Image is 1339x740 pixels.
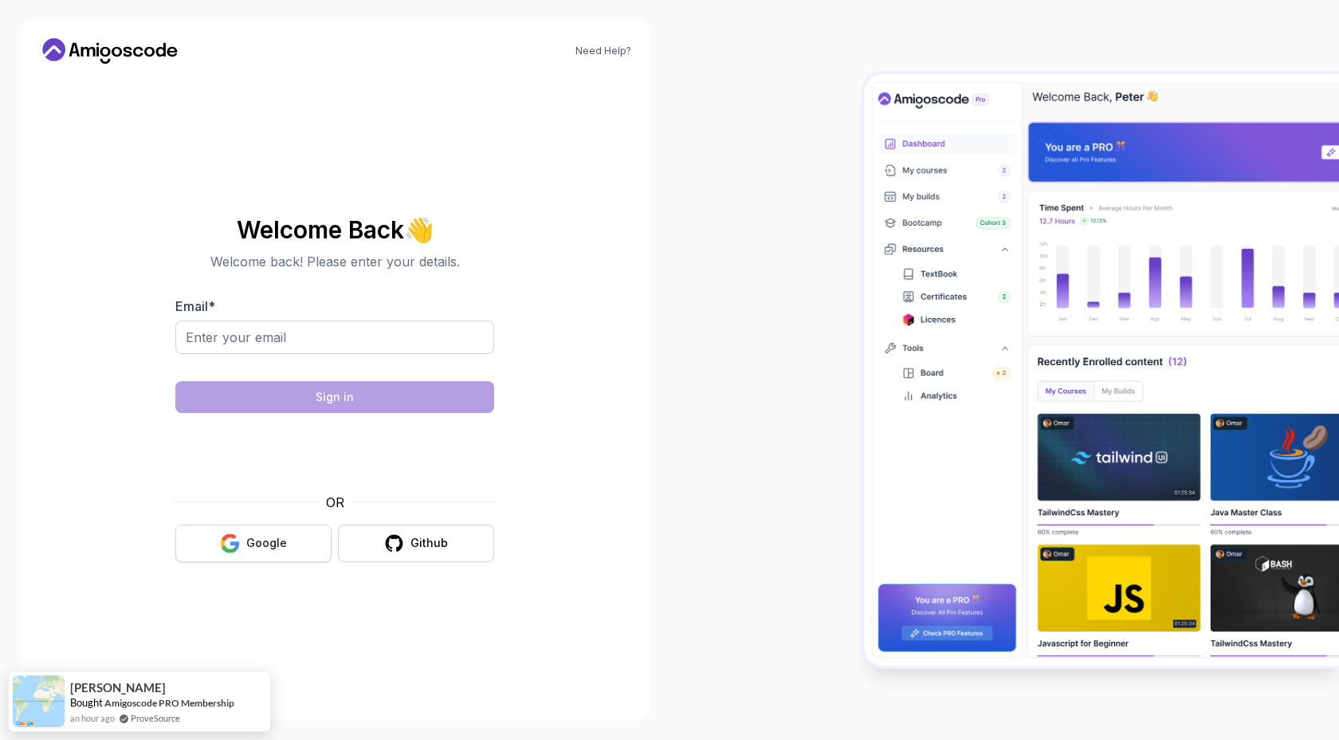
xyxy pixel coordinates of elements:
a: Need Help? [575,45,631,57]
p: OR [326,493,344,512]
button: Google [175,525,332,562]
a: ProveSource [131,711,180,725]
p: Welcome back! Please enter your details. [175,252,494,271]
a: Amigoscode PRO Membership [104,697,234,709]
span: [PERSON_NAME] [70,681,166,695]
img: Amigoscode Dashboard [864,74,1339,666]
span: an hour ago [70,711,115,725]
button: Sign in [175,381,494,413]
div: Google [246,535,287,551]
img: provesource social proof notification image [13,675,65,727]
h2: Welcome Back [175,217,494,242]
span: Bought [70,696,103,709]
div: Sign in [316,389,354,405]
a: Home link [38,38,182,64]
label: Email * [175,298,215,314]
span: 👋 [403,216,434,242]
input: Enter your email [175,321,494,354]
div: Github [410,535,448,551]
button: Github [338,525,494,562]
iframe: عنصر واجهة مستخدم يحتوي على خانة اختيار لتحدي أمان hCaptcha [214,423,455,483]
